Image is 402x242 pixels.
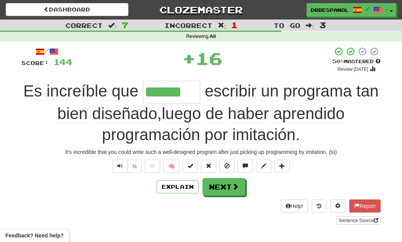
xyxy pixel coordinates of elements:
span: bien [57,105,88,123]
button: Edit sentence (alt+d) [256,160,271,173]
a: Clozemaster [140,3,263,16]
span: aprendido [273,105,345,123]
span: : [306,22,314,29]
span: 144 [53,57,72,67]
span: escribir [205,82,256,100]
span: Incorrect [164,21,212,29]
span: : [108,22,117,29]
span: por [204,126,228,144]
span: imitación [232,126,296,144]
span: 7 [122,20,128,29]
small: Review: [DATE] [338,67,368,72]
span: 16 [196,49,222,68]
span: + [182,47,196,70]
button: Ignore sentence (alt+i) [219,160,235,173]
button: Reset to 0% Mastered (alt+r) [201,160,216,173]
span: increíble [47,82,107,100]
button: Report [349,199,381,213]
button: Help! [281,199,308,213]
span: de [206,105,224,123]
span: 3 [319,20,326,29]
span: programación [102,126,200,144]
span: Es [23,82,42,100]
span: un [261,82,279,100]
button: 🧠 [163,160,180,173]
a: Dashboard [6,3,128,16]
button: Play sentence audio (ctl+space) [112,160,128,173]
button: Discuss sentence (alt+u) [238,160,253,173]
div: It's incredible that you could write such a well-designed program after just picking up programmi... [21,148,381,156]
span: diseñado [92,105,157,123]
div: Mastered [332,58,381,65]
span: luego [162,105,201,123]
strong: All [210,34,216,39]
span: , . [57,82,379,144]
span: programa [283,82,352,100]
button: Next [203,178,245,196]
button: Round history (alt+y) [312,199,326,213]
button: Set this sentence to 100% Mastered (alt+m) [183,160,198,173]
button: Explain [157,180,199,193]
span: / [366,6,370,11]
a: drbespanol / [306,3,387,17]
span: haber [228,105,269,123]
span: que [112,82,138,100]
span: 1 [231,20,238,29]
span: 50 % [332,58,344,64]
span: : [218,22,226,29]
span: Correct [65,21,103,29]
button: Add to collection (alt+a) [274,160,290,173]
span: drbespanol [311,7,349,13]
span: Score: [21,60,49,66]
span: To go [274,21,300,29]
div: / [21,47,72,56]
span: tan [357,82,379,100]
a: Sentence Source [336,216,381,225]
div: Text-to-speech controls [111,160,142,173]
span: Open feedback widget [5,232,63,239]
button: Favorite sentence (alt+f) [145,160,160,173]
button: ½ [127,160,142,173]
